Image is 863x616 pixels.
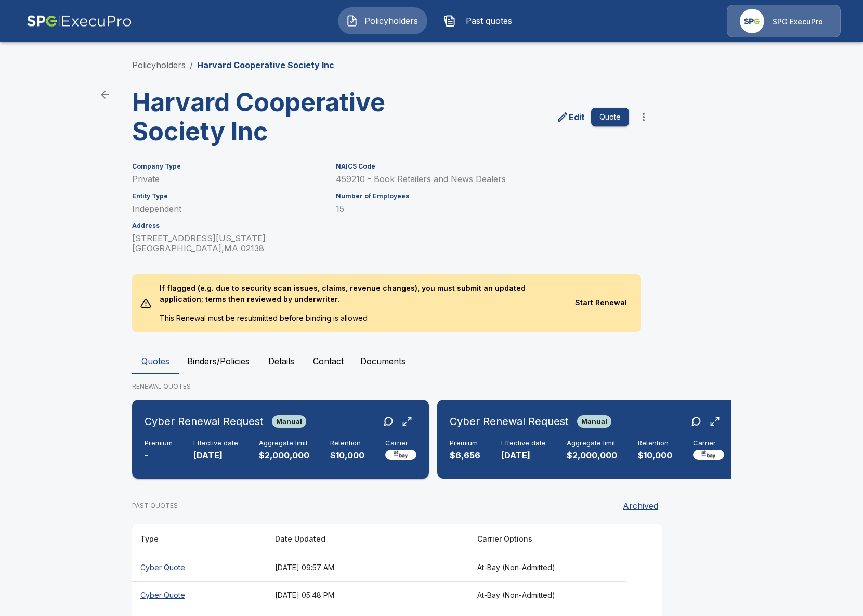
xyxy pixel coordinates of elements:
[633,107,654,127] button: more
[501,439,546,447] h6: Effective date
[145,413,264,430] h6: Cyber Renewal Request
[193,439,238,447] h6: Effective date
[132,349,731,374] div: policyholder tabs
[132,59,334,71] nav: breadcrumb
[132,192,323,200] h6: Entity Type
[693,439,724,447] h6: Carrier
[132,554,267,581] th: Cyber Quote
[336,204,629,214] p: 15
[330,450,364,461] p: $10,000
[577,417,611,426] span: Manual
[132,163,323,170] h6: Company Type
[469,581,626,609] th: At-Bay (Non-Admitted)
[132,524,267,554] th: Type
[145,439,173,447] h6: Premium
[591,108,629,127] button: Quote
[336,163,629,170] h6: NAICS Code
[346,15,358,27] img: Policyholders Icon
[469,554,626,581] th: At-Bay (Non-Admitted)
[450,413,569,430] h6: Cyber Renewal Request
[132,349,179,374] button: Quotes
[267,524,469,554] th: Date Updated
[151,313,569,332] p: This Renewal must be resubmitted before binding is allowed
[258,349,305,374] button: Details
[267,581,469,609] th: [DATE] 05:48 PM
[95,84,115,105] a: back
[385,439,416,447] h6: Carrier
[554,109,587,125] a: edit
[259,450,309,461] p: $2,000,000
[436,7,525,34] button: Past quotes IconPast quotes
[132,174,323,184] p: Private
[190,59,193,71] li: /
[179,349,258,374] button: Binders/Policies
[145,450,173,461] p: -
[443,15,456,27] img: Past quotes Icon
[569,111,585,123] p: Edit
[352,349,414,374] button: Documents
[336,174,629,184] p: 459210 - Book Retailers and News Dealers
[27,5,132,37] img: AA Logo
[197,59,334,71] p: Harvard Cooperative Society Inc
[193,450,238,461] p: [DATE]
[132,88,389,146] h3: Harvard Cooperative Society Inc
[469,524,626,554] th: Carrier Options
[740,9,764,33] img: Agency Icon
[638,439,672,447] h6: Retention
[272,417,306,426] span: Manual
[132,60,186,70] a: Policyholders
[567,450,617,461] p: $2,000,000
[693,450,724,460] img: Carrier
[773,17,823,27] p: SPG ExecuPro
[330,439,364,447] h6: Retention
[460,15,517,27] span: Past quotes
[619,495,662,516] button: Archived
[638,450,672,461] p: $10,000
[132,382,731,391] p: RENEWAL QUOTES
[132,581,267,609] th: Cyber Quote
[450,439,480,447] h6: Premium
[569,293,633,313] button: Start Renewal
[132,204,323,214] p: Independent
[727,5,841,37] a: Agency IconSPG ExecuPro
[305,349,352,374] button: Contact
[385,450,416,460] img: Carrier
[450,450,480,461] p: $6,656
[567,439,617,447] h6: Aggregate limit
[336,192,629,200] h6: Number of Employees
[132,222,323,229] h6: Address
[259,439,309,447] h6: Aggregate limit
[338,7,427,34] button: Policyholders IconPolicyholders
[501,450,546,461] p: [DATE]
[132,501,178,510] p: PAST QUOTES
[267,554,469,581] th: [DATE] 09:57 AM
[132,234,323,253] p: [STREET_ADDRESS][US_STATE] [GEOGRAPHIC_DATA] , MA 02138
[362,15,420,27] span: Policyholders
[151,274,569,313] p: If flagged (e.g. due to security scan issues, claims, revenue changes), you must submit an update...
